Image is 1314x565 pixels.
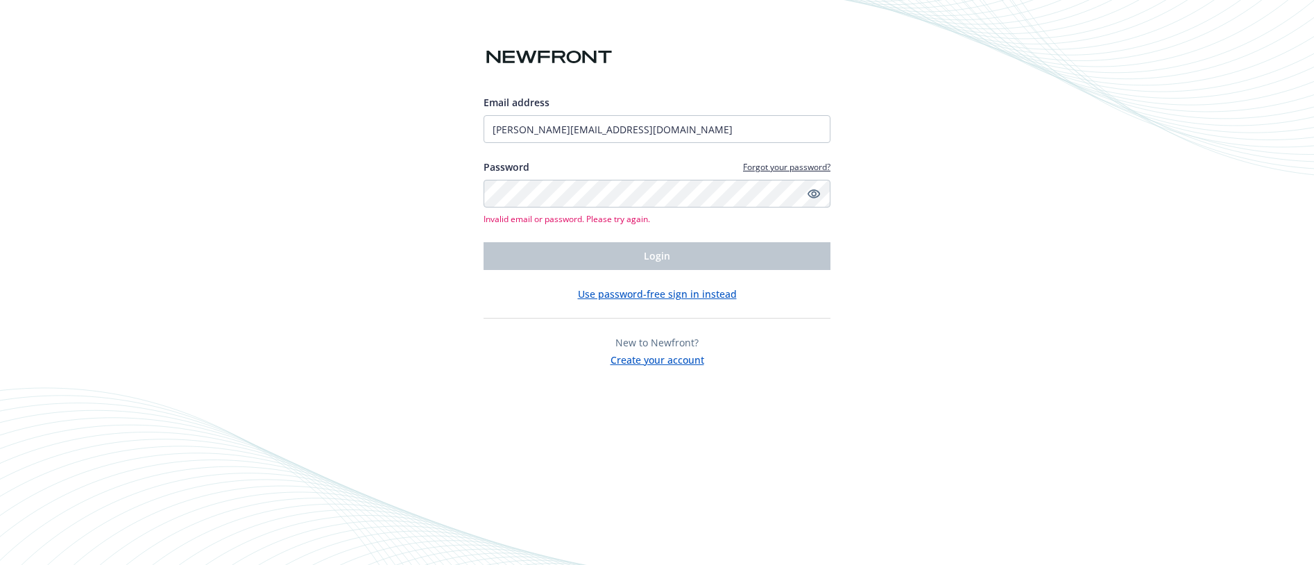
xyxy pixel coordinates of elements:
a: Show password [805,185,822,202]
input: Enter your password [484,180,830,208]
label: Password [484,160,529,174]
span: Invalid email or password. Please try again. [484,213,830,225]
a: Forgot your password? [743,161,830,173]
input: Enter your email [484,115,830,143]
span: New to Newfront? [615,336,699,349]
button: Use password-free sign in instead [578,287,737,301]
button: Create your account [611,350,704,367]
span: Email address [484,96,549,109]
img: Newfront logo [484,45,615,69]
button: Login [484,242,830,270]
span: Login [644,249,670,262]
